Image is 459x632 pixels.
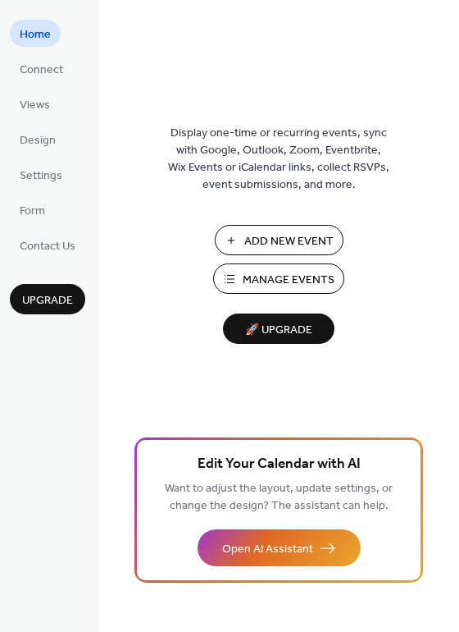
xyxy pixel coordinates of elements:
[222,541,313,558] span: Open AI Assistant
[233,319,325,341] span: 🚀 Upgrade
[168,125,389,194] span: Display one-time or recurring events, sync with Google, Outlook, Zoom, Eventbrite, Wix Events or ...
[20,62,63,79] span: Connect
[10,90,60,117] a: Views
[20,26,51,44] span: Home
[243,272,334,289] span: Manage Events
[198,453,361,476] span: Edit Your Calendar with AI
[10,20,61,47] a: Home
[20,97,50,114] span: Views
[10,231,85,259] a: Contact Us
[223,314,334,344] button: 🚀 Upgrade
[213,263,344,294] button: Manage Events
[198,529,361,566] button: Open AI Assistant
[10,161,72,188] a: Settings
[215,225,343,255] button: Add New Event
[10,55,73,82] a: Connect
[244,233,334,250] span: Add New Event
[20,167,62,185] span: Settings
[20,203,45,220] span: Form
[10,126,66,153] a: Design
[10,284,85,314] button: Upgrade
[20,132,56,149] span: Design
[10,196,55,223] a: Form
[20,238,75,255] span: Contact Us
[22,292,73,309] span: Upgrade
[165,478,393,517] span: Want to adjust the layout, update settings, or change the design? The assistant can help.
